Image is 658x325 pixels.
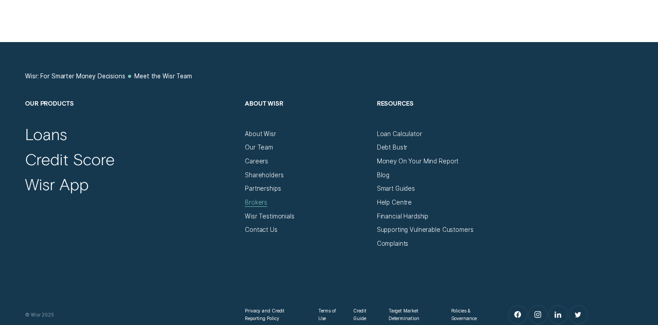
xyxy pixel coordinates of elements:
[377,240,409,248] a: Complaints
[377,158,459,165] a: Money On Your Mind Report
[245,199,267,206] a: Brokers
[245,307,304,322] a: Privacy and Credit Reporting Policy
[549,306,567,324] a: LinkedIn
[318,307,340,322] a: Terms of Use
[245,99,369,130] h2: About Wisr
[377,99,501,130] h2: Resources
[377,199,412,206] a: Help Centre
[245,213,295,220] a: Wisr Testimonials
[508,306,527,324] a: Facebook
[245,158,268,165] a: Careers
[377,185,415,192] a: Smart Guides
[245,130,276,138] a: About Wisr
[377,226,474,234] a: Supporting Vulnerable Customers
[377,213,429,220] a: Financial Hardship
[25,174,88,194] a: Wisr App
[25,99,237,130] h2: Our Products
[377,171,389,179] a: Blog
[389,307,437,322] a: Target Market Determination
[245,185,281,192] a: Partnerships
[25,73,125,80] a: Wisr: For Smarter Money Decisions
[245,144,273,151] a: Our Team
[377,144,408,151] a: Debt Bustr
[353,307,375,322] a: Credit Guide
[134,73,192,80] a: Meet the Wisr Team
[25,124,67,144] a: Loans
[245,226,278,234] a: Contact Us
[451,307,487,322] a: Policies & Governance
[529,306,547,324] a: Instagram
[25,149,115,169] a: Credit Score
[377,130,422,138] a: Loan Calculator
[245,171,283,179] a: Shareholders
[21,311,241,319] div: © Wisr 2025
[569,306,588,324] a: Twitter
